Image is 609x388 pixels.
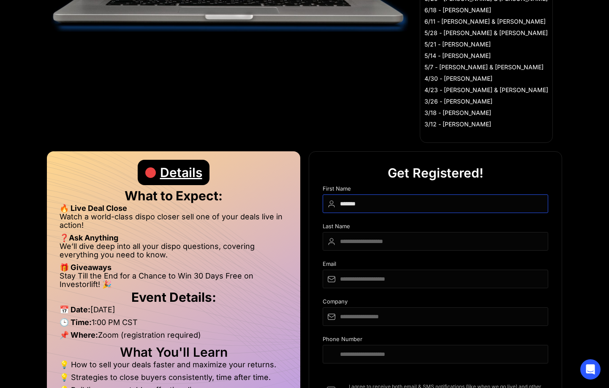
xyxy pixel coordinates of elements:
div: First Name [323,186,548,194]
li: Watch a world-class dispo closer sell one of your deals live in action! [60,213,288,234]
strong: 🎁 Giveaways [60,263,111,272]
h2: What You'll Learn [60,348,288,356]
strong: 🕒 Time: [60,318,92,327]
div: Last Name [323,223,548,232]
strong: What to Expect: [125,188,223,203]
li: 1:00 PM CST [60,318,288,331]
div: Company [323,298,548,307]
div: Open Intercom Messenger [580,359,601,380]
strong: 📌 Where: [60,331,98,339]
li: 💡 Strategies to close buyers consistently, time after time. [60,373,288,386]
div: Get Registered! [388,160,484,186]
strong: 📅 Date: [60,305,90,314]
strong: Event Details: [131,290,216,305]
li: We’ll dive deep into all your dispo questions, covering everything you need to know. [60,242,288,263]
li: [DATE] [60,306,288,318]
li: Zoom (registration required) [60,331,288,344]
li: 💡 How to sell your deals faster and maximize your returns. [60,361,288,373]
strong: ❓Ask Anything [60,233,118,242]
div: Email [323,261,548,270]
div: Phone Number [323,336,548,345]
div: Details [160,160,202,185]
strong: 🔥 Live Deal Close [60,204,127,213]
li: Stay Till the End for a Chance to Win 30 Days Free on Investorlift! 🎉 [60,272,288,289]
